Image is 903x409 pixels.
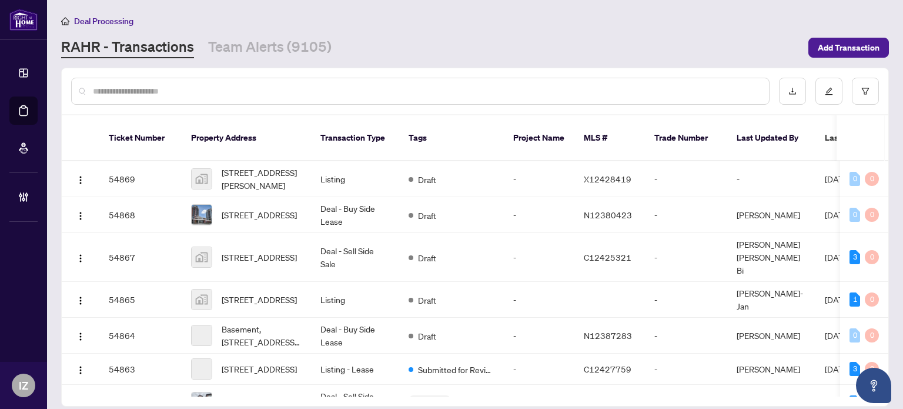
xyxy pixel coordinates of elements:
[865,328,879,343] div: 0
[222,322,302,348] span: Basement, [STREET_ADDRESS][PERSON_NAME]
[850,250,860,264] div: 3
[825,330,851,341] span: [DATE]
[418,330,436,343] span: Draft
[192,290,212,310] img: thumbnail-img
[815,78,842,105] button: edit
[311,115,399,161] th: Transaction Type
[808,38,889,58] button: Add Transaction
[850,328,860,343] div: 0
[311,161,399,197] td: Listing
[727,115,815,161] th: Last Updated By
[856,368,891,403] button: Open asap
[222,363,297,375] span: [STREET_ADDRESS]
[71,205,90,224] button: Logo
[645,318,727,354] td: -
[9,9,38,31] img: logo
[584,364,631,374] span: C12427759
[727,197,815,233] td: [PERSON_NAME]
[788,87,797,95] span: download
[727,282,815,318] td: [PERSON_NAME]-Jan
[825,364,851,374] span: [DATE]
[311,233,399,282] td: Deal - Sell Side Sale
[74,16,133,26] span: Deal Processing
[504,161,574,197] td: -
[222,396,297,409] span: [STREET_ADDRESS]
[645,282,727,318] td: -
[818,38,879,57] span: Add Transaction
[99,318,182,354] td: 54864
[76,365,85,375] img: Logo
[61,37,194,58] a: RAHR - Transactions
[504,233,574,282] td: -
[71,169,90,188] button: Logo
[727,233,815,282] td: [PERSON_NAME] [PERSON_NAME] Bi
[413,395,438,409] span: 2 Tags
[865,362,879,376] div: 0
[418,363,494,376] span: Submitted for Review
[825,252,851,262] span: [DATE]
[779,78,806,105] button: download
[99,161,182,197] td: 54869
[71,290,90,309] button: Logo
[850,292,860,307] div: 1
[584,252,631,262] span: C12425321
[645,233,727,282] td: -
[504,318,574,354] td: -
[222,251,297,264] span: [STREET_ADDRESS]
[850,172,860,186] div: 0
[727,161,815,197] td: -
[504,115,574,161] th: Project Name
[645,161,727,197] td: -
[311,282,399,318] td: Listing
[222,293,297,306] span: [STREET_ADDRESS]
[825,294,851,305] span: [DATE]
[418,251,436,264] span: Draft
[850,208,860,222] div: 0
[865,250,879,264] div: 0
[311,354,399,385] td: Listing - Lease
[850,362,860,376] div: 3
[192,205,212,225] img: thumbnail-img
[504,197,574,233] td: -
[76,332,85,341] img: Logo
[861,87,869,95] span: filter
[825,210,851,220] span: [DATE]
[584,210,632,220] span: N12380423
[825,131,897,144] span: Last Modified Date
[71,326,90,345] button: Logo
[584,174,631,184] span: X12428419
[99,197,182,233] td: 54868
[865,172,879,186] div: 0
[645,197,727,233] td: -
[192,169,212,189] img: thumbnail-img
[852,78,879,105] button: filter
[865,292,879,307] div: 0
[19,377,28,394] span: IZ
[76,296,85,305] img: Logo
[418,209,436,222] span: Draft
[825,87,833,95] span: edit
[418,173,436,186] span: Draft
[418,294,436,307] span: Draft
[727,318,815,354] td: [PERSON_NAME]
[399,115,504,161] th: Tags
[584,330,632,341] span: N12387283
[71,248,90,267] button: Logo
[99,115,182,161] th: Ticket Number
[865,208,879,222] div: 0
[208,37,332,58] a: Team Alerts (9105)
[727,354,815,385] td: [PERSON_NAME]
[192,247,212,267] img: thumbnail-img
[504,282,574,318] td: -
[222,166,302,192] span: [STREET_ADDRESS][PERSON_NAME]
[222,208,297,221] span: [STREET_ADDRESS]
[99,282,182,318] td: 54865
[311,197,399,233] td: Deal - Buy Side Lease
[825,174,851,184] span: [DATE]
[76,254,85,263] img: Logo
[645,115,727,161] th: Trade Number
[76,175,85,185] img: Logo
[574,115,645,161] th: MLS #
[504,354,574,385] td: -
[182,115,311,161] th: Property Address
